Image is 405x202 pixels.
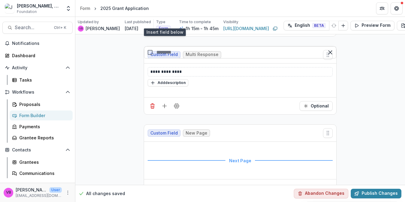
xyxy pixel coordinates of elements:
[172,101,181,111] button: Field Settings
[17,9,37,14] span: Foundation
[225,156,255,165] div: Next Page
[2,51,73,61] a: Dashboard
[272,25,279,32] button: Copy link
[350,21,394,30] button: Preview Form
[17,3,62,9] div: [PERSON_NAME], M.D. Foundation
[223,19,238,25] p: Visibility
[2,145,73,155] button: Open Contacts
[150,131,178,136] span: Custom Field
[159,26,168,30] span: Form
[53,24,67,31] div: Ctrl + K
[5,4,14,13] img: Joseph A. Bailey II, M.D. Foundation
[391,2,403,14] button: Get Help
[19,135,68,141] div: Grantee Reports
[16,187,47,193] p: [PERSON_NAME]
[186,25,218,32] p: 1h 15m - 1h 45m
[64,2,73,14] button: Open entity switcher
[2,87,73,97] button: Open Workflows
[325,48,335,57] button: Remove option
[2,63,73,73] button: Open Activity
[329,21,339,30] button: Refresh Translation
[186,131,207,136] span: New Page
[100,5,149,11] div: 2025 Grant Application
[19,101,68,107] div: Proposals
[12,65,63,70] span: Activity
[79,27,83,30] div: Velma Brooks-Benson
[78,4,151,13] nav: breadcrumb
[78,4,93,13] a: Form
[300,101,333,111] button: Required
[125,19,151,25] p: Last published
[10,157,73,167] a: Grantees
[19,159,68,165] div: Grantees
[10,99,73,109] a: Proposals
[19,170,68,176] div: Communications
[19,112,68,119] div: Form Builder
[10,75,73,85] a: Tasks
[78,19,99,25] p: Updated by
[2,39,73,48] button: Notifications
[2,181,73,190] button: Open Data & Reporting
[156,19,165,25] p: Type
[351,189,401,198] button: Publish Changes
[12,52,68,59] div: Dashboard
[323,128,333,138] button: Move field
[12,148,63,153] span: Contacts
[49,187,62,193] p: User
[19,123,68,130] div: Payments
[338,21,348,30] button: Add Language
[160,101,169,111] button: Add field
[284,21,329,30] button: English BETA
[12,90,63,95] span: Workflows
[148,79,188,86] button: Adddescription
[6,191,11,194] div: Velma Brooks-Benson
[86,191,125,197] p: All changes saved
[10,168,73,178] a: Communications
[80,5,90,11] div: Form
[179,19,211,25] p: Time to complete
[16,193,62,198] p: [EMAIL_ADDRESS][DOMAIN_NAME]
[12,41,70,46] span: Notifications
[160,183,169,193] button: Add field
[19,77,68,83] div: Tasks
[2,22,73,34] button: Search...
[86,25,120,32] p: [PERSON_NAME]
[376,2,388,14] button: Partners
[148,101,157,111] button: Delete field
[148,183,157,193] button: Delete field
[125,25,138,32] p: [DATE]
[64,189,71,196] button: More
[172,183,181,193] button: Field Settings
[10,133,73,143] a: Grantee Reports
[294,189,348,198] button: Abandon Changes
[10,110,73,120] a: Form Builder
[15,25,50,30] span: Search...
[10,122,73,132] a: Payments
[223,25,269,32] a: [URL][DOMAIN_NAME]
